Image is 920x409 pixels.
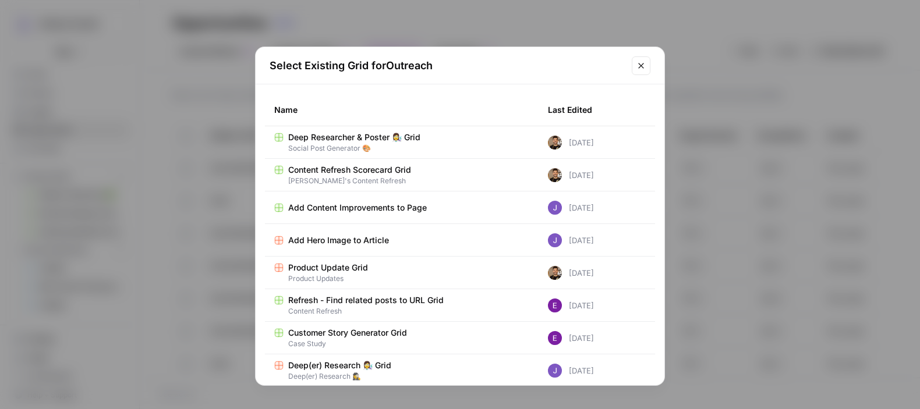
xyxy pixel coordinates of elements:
span: Content Refresh Scorecard Grid [288,164,411,176]
img: ubsf4auoma5okdcylokeqxbo075l [548,233,562,247]
span: Social Post Generator 🎨 [274,143,529,154]
img: tb834r7wcu795hwbtepf06oxpmnl [548,331,562,345]
div: [DATE] [548,168,594,182]
span: [PERSON_NAME]'s Content Refresh [274,176,529,186]
span: Add Hero Image to Article [288,234,389,246]
img: ubsf4auoma5okdcylokeqxbo075l [548,201,562,215]
div: [DATE] [548,364,594,378]
span: Add Content Improvements to Page [288,202,427,214]
div: [DATE] [548,136,594,150]
span: Product Update Grid [288,262,368,273]
span: Deep(er) Research 🕵️‍♀️ [274,371,529,382]
img: 36rz0nf6lyfqsoxlb67712aiq2cf [548,168,562,182]
span: Deep Researcher & Poster 👩‍🔬 Grid [288,131,420,143]
span: Case Study [274,339,529,349]
div: [DATE] [548,298,594,312]
div: [DATE] [548,201,594,215]
button: Close modal [632,56,650,75]
span: Content Refresh [274,306,529,316]
img: 36rz0nf6lyfqsoxlb67712aiq2cf [548,266,562,280]
div: [DATE] [548,331,594,345]
span: Product Updates [274,273,529,284]
img: ubsf4auoma5okdcylokeqxbo075l [548,364,562,378]
div: Name [274,94,529,126]
span: Customer Story Generator Grid [288,327,407,339]
div: Last Edited [548,94,592,126]
h2: Select Existing Grid for Outreach [270,58,625,74]
div: [DATE] [548,266,594,280]
img: tb834r7wcu795hwbtepf06oxpmnl [548,298,562,312]
span: Deep(er) Research 👩‍🔬 Grid [288,360,391,371]
span: Refresh - Find related posts to URL Grid [288,294,444,306]
img: 36rz0nf6lyfqsoxlb67712aiq2cf [548,136,562,150]
div: [DATE] [548,233,594,247]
